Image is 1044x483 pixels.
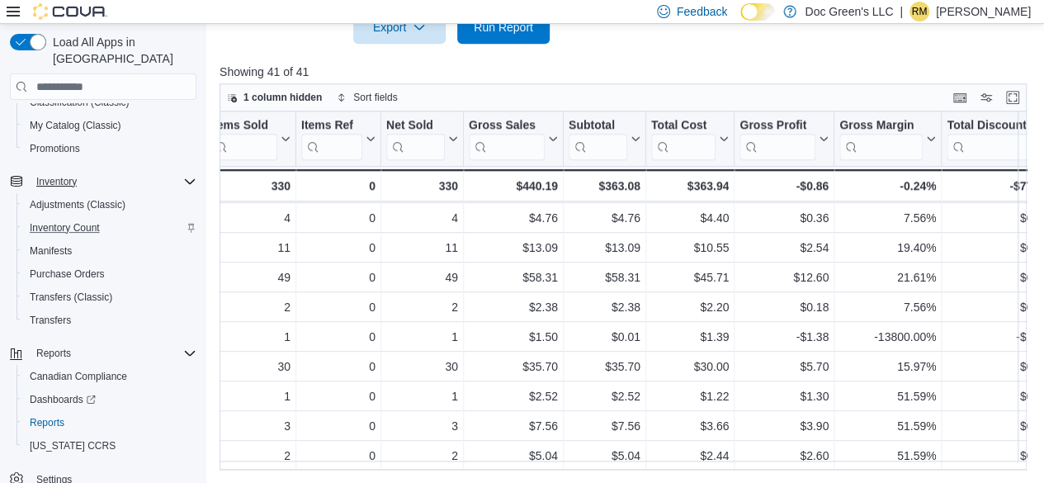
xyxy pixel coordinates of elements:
input: Dark Mode [740,3,775,21]
div: $0.18 [739,297,829,317]
div: 1 [386,327,458,347]
div: 2 [210,297,291,317]
button: Manifests [17,239,203,263]
div: Subtotal [569,118,627,160]
div: $2.52 [469,386,558,406]
button: Export [353,11,446,44]
div: 30 [386,357,458,376]
div: $7.56 [569,416,640,436]
span: Dashboards [23,390,196,410]
div: $13.09 [469,238,558,258]
div: 2 [386,446,458,466]
a: Dashboards [23,390,102,410]
div: Total Discount [947,118,1035,134]
a: Manifests [23,241,78,261]
button: Transfers (Classic) [17,286,203,309]
div: 2 [386,297,458,317]
div: 0 [301,357,376,376]
div: 30 [210,357,291,376]
a: Adjustments (Classic) [23,195,132,215]
div: 330 [386,176,458,196]
div: Total Discount [947,118,1035,160]
div: 21.61% [839,268,936,287]
div: $30.00 [651,357,729,376]
a: My Catalog (Classic) [23,116,128,135]
div: Total Cost [651,118,716,160]
span: Export [363,11,436,44]
button: Inventory [3,170,203,193]
div: 7.56% [839,208,936,228]
span: Transfers [30,314,71,327]
div: 1 [210,327,291,347]
div: -$1.38 [739,327,829,347]
div: 3 [386,416,458,436]
div: $35.70 [469,357,558,376]
div: Gross Sales [469,118,545,134]
div: Items Sold [210,118,277,134]
button: Gross Sales [469,118,558,160]
div: 0 [301,386,376,406]
div: -13800.00% [839,327,936,347]
div: $2.54 [739,238,829,258]
span: RM [912,2,928,21]
div: 0 [301,297,376,317]
span: Purchase Orders [30,268,105,281]
span: Reports [30,343,196,363]
button: Subtotal [569,118,640,160]
div: $363.08 [569,176,640,196]
div: $5.04 [569,446,640,466]
div: $5.70 [739,357,829,376]
div: Items Sold [210,118,277,160]
div: $2.60 [739,446,829,466]
span: Promotions [23,139,196,159]
span: Load All Apps in [GEOGRAPHIC_DATA] [46,34,196,67]
a: Inventory Count [23,218,106,238]
p: | [900,2,903,21]
span: Manifests [23,241,196,261]
div: $2.38 [569,297,640,317]
div: Items Ref [301,118,362,134]
div: $5.04 [469,446,558,466]
div: $58.31 [569,268,640,287]
span: Adjustments (Classic) [23,195,196,215]
div: $4.76 [569,208,640,228]
div: 49 [210,268,291,287]
div: $58.31 [469,268,558,287]
div: Net Sold [386,118,445,134]
div: Gross Profit [739,118,815,160]
a: [US_STATE] CCRS [23,436,122,456]
div: Net Sold [386,118,445,160]
button: Enter fullscreen [1003,88,1023,107]
div: -0.24% [839,176,936,196]
span: Transfers (Classic) [23,287,196,307]
span: Manifests [30,244,72,258]
span: Inventory [36,175,77,188]
div: $1.30 [739,386,829,406]
div: 7.56% [839,297,936,317]
button: Inventory [30,172,83,192]
span: Purchase Orders [23,264,196,284]
div: 4 [210,208,291,228]
div: $4.40 [651,208,729,228]
span: Reports [23,413,196,433]
button: Reports [3,342,203,365]
div: 51.59% [839,446,936,466]
div: $35.70 [569,357,640,376]
div: 1 [210,386,291,406]
button: Total Cost [651,118,729,160]
div: 330 [210,176,291,196]
div: 0 [301,446,376,466]
button: My Catalog (Classic) [17,114,203,137]
button: Items Ref [301,118,376,160]
div: 0 [301,238,376,258]
span: Inventory Count [23,218,196,238]
span: Canadian Compliance [23,367,196,386]
button: Run Report [457,11,550,44]
span: 1 column hidden [243,91,322,104]
a: Reports [23,413,71,433]
div: 2 [210,446,291,466]
div: $0.36 [739,208,829,228]
button: Purchase Orders [17,263,203,286]
span: Inventory [30,172,196,192]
